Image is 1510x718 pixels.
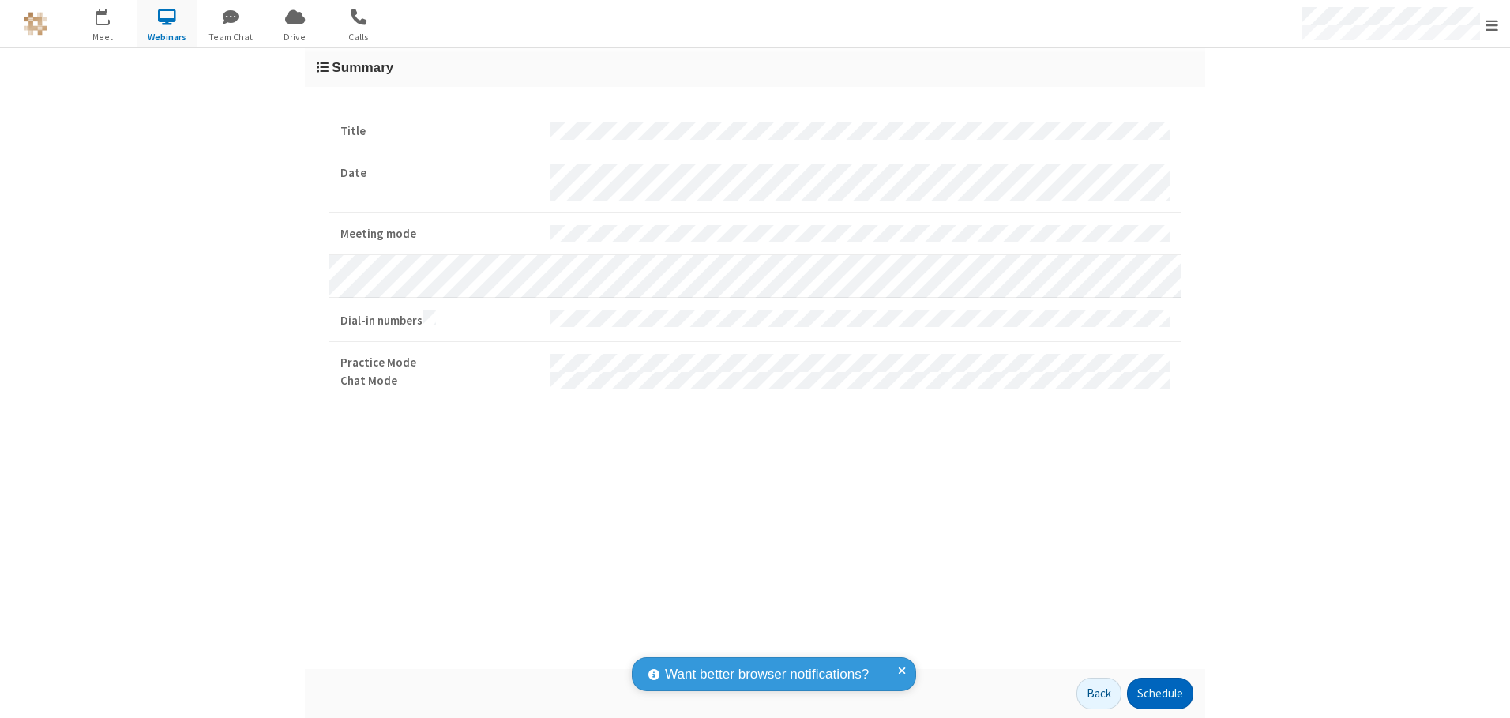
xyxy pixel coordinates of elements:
strong: Title [340,122,539,141]
div: 5 [107,9,117,21]
span: Meet [73,30,133,44]
span: Team Chat [201,30,261,44]
button: Back [1076,678,1121,709]
strong: Chat Mode [340,372,539,390]
strong: Meeting mode [340,225,539,243]
span: Drive [265,30,325,44]
strong: Dial-in numbers [340,310,539,330]
strong: Practice Mode [340,354,539,372]
button: Schedule [1127,678,1193,709]
span: Summary [332,59,393,75]
strong: Date [340,164,539,182]
span: Want better browser notifications? [665,664,869,685]
img: QA Selenium DO NOT DELETE OR CHANGE [24,12,47,36]
span: Webinars [137,30,197,44]
span: Calls [329,30,389,44]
